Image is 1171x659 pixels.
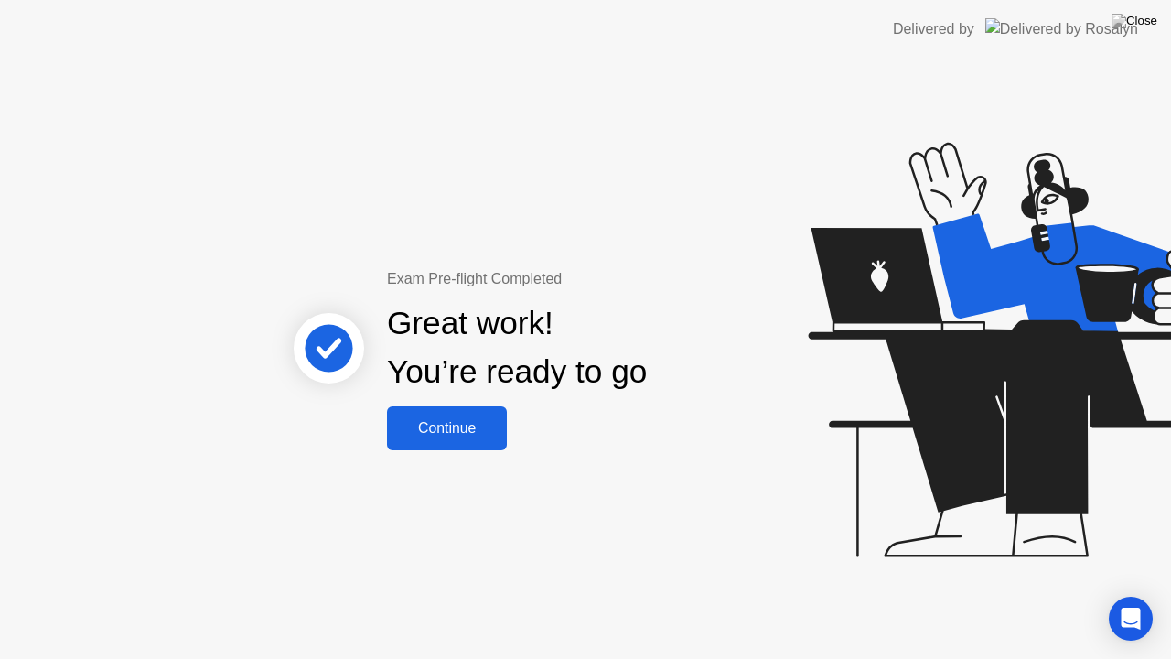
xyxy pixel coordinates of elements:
div: Delivered by [893,18,974,40]
img: Delivered by Rosalyn [985,18,1138,39]
img: Close [1112,14,1157,28]
div: Great work! You’re ready to go [387,299,647,396]
div: Exam Pre-flight Completed [387,268,765,290]
div: Continue [392,420,501,437]
button: Continue [387,406,507,450]
div: Open Intercom Messenger [1109,597,1153,641]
